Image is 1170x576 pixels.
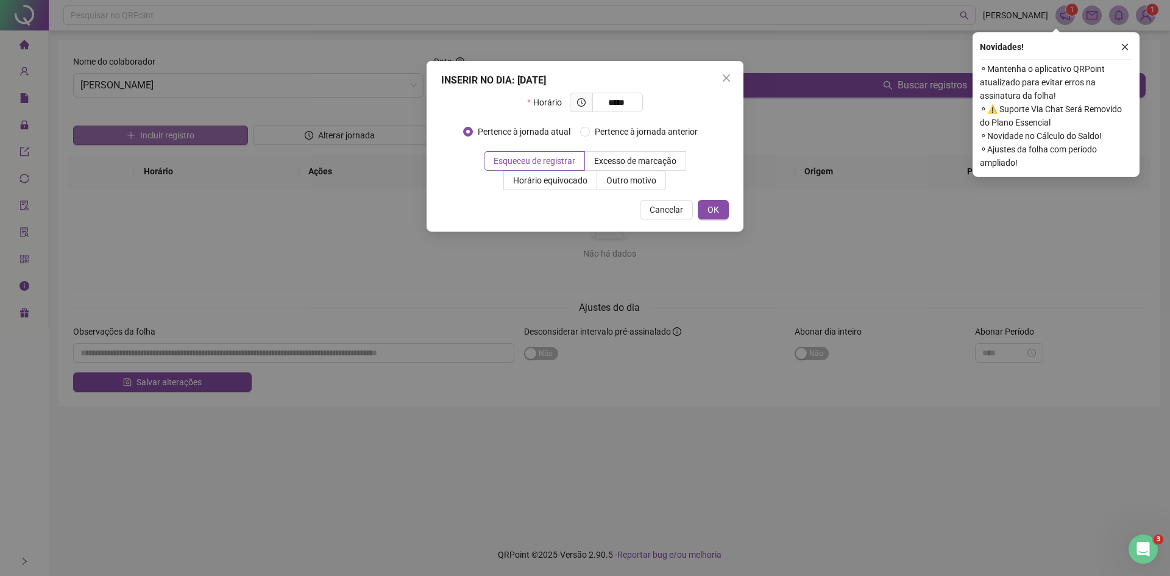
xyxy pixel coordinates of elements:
span: Novidades ! [980,40,1024,54]
span: Esqueceu de registrar [494,156,575,166]
span: clock-circle [577,98,586,107]
span: ⚬ Mantenha o aplicativo QRPoint atualizado para evitar erros na assinatura da folha! [980,62,1132,102]
span: 3 [1154,535,1163,544]
label: Horário [527,93,569,112]
button: Cancelar [640,200,693,219]
span: Cancelar [650,203,683,216]
button: Close [717,68,736,88]
span: ⚬ Ajustes da folha com período ampliado! [980,143,1132,169]
span: Pertence à jornada atual [473,125,575,138]
span: Horário equivocado [513,176,587,185]
span: Excesso de marcação [594,156,676,166]
span: Pertence à jornada anterior [590,125,703,138]
span: Outro motivo [606,176,656,185]
span: ⚬ ⚠️ Suporte Via Chat Será Removido do Plano Essencial [980,102,1132,129]
button: OK [698,200,729,219]
span: close [721,73,731,83]
iframe: Intercom live chat [1129,535,1158,564]
span: close [1121,43,1129,51]
span: ⚬ Novidade no Cálculo do Saldo! [980,129,1132,143]
div: INSERIR NO DIA : [DATE] [441,73,729,88]
span: OK [707,203,719,216]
